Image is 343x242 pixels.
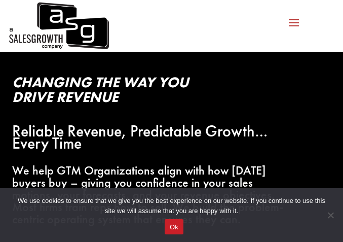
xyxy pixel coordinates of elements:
span: No [325,210,335,220]
h2: Changing the Way You Drive Revenue [12,76,297,110]
p: We help GTM Organizations align with how [DATE] buyers buy – giving you confidence in your sales ... [12,164,297,225]
span: We use cookies to ensure that we give you the best experience on our website. If you continue to ... [15,196,328,216]
p: Reliable Revenue, Predictable Growth…Every Time [12,125,297,150]
button: Ok [165,219,183,234]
